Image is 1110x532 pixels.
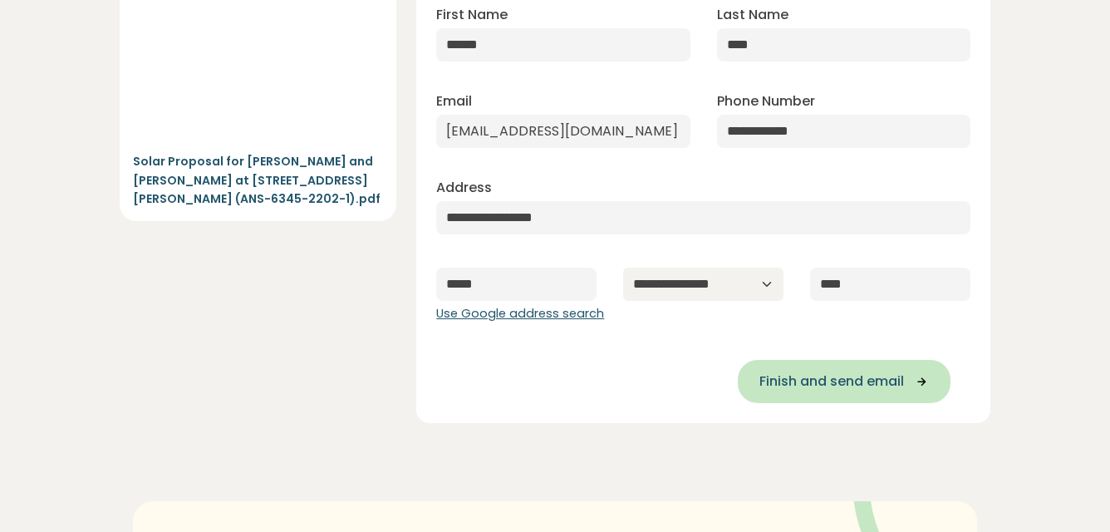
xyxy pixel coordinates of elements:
p: Solar Proposal for [PERSON_NAME] and [PERSON_NAME] at [STREET_ADDRESS][PERSON_NAME] (ANS-6345-220... [133,152,383,208]
input: Enter email [436,115,690,148]
label: First Name [436,5,508,25]
label: Address [436,178,492,198]
button: Use Google address search [436,305,604,323]
label: Phone Number [717,91,815,111]
span: Finish and send email [759,372,904,392]
label: Last Name [717,5,788,25]
label: Email [436,91,472,111]
button: Finish and send email [738,360,950,403]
